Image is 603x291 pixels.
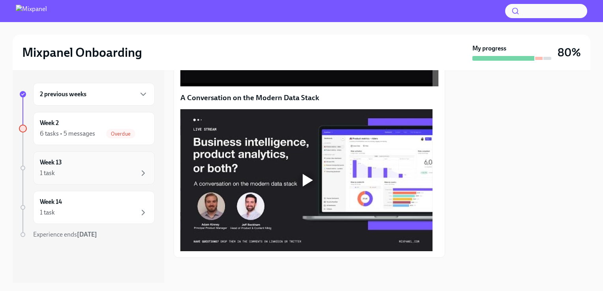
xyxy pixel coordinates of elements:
[180,93,438,103] p: A Conversation on the Modern Data Stack
[40,129,95,138] div: 6 tasks • 5 messages
[472,44,506,53] strong: My progress
[106,131,135,137] span: Overdue
[40,208,55,217] div: 1 task
[33,231,97,238] span: Experience ends
[40,90,86,99] h6: 2 previous weeks
[19,151,155,185] a: Week 131 task
[16,5,47,17] img: Mixpanel
[19,112,155,145] a: Week 26 tasks • 5 messagesOverdue
[19,191,155,224] a: Week 141 task
[40,119,59,127] h6: Week 2
[40,158,62,167] h6: Week 13
[558,45,581,60] h3: 80%
[40,198,62,206] h6: Week 14
[40,169,55,177] div: 1 task
[33,83,155,106] div: 2 previous weeks
[77,231,97,238] strong: [DATE]
[22,45,142,60] h2: Mixpanel Onboarding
